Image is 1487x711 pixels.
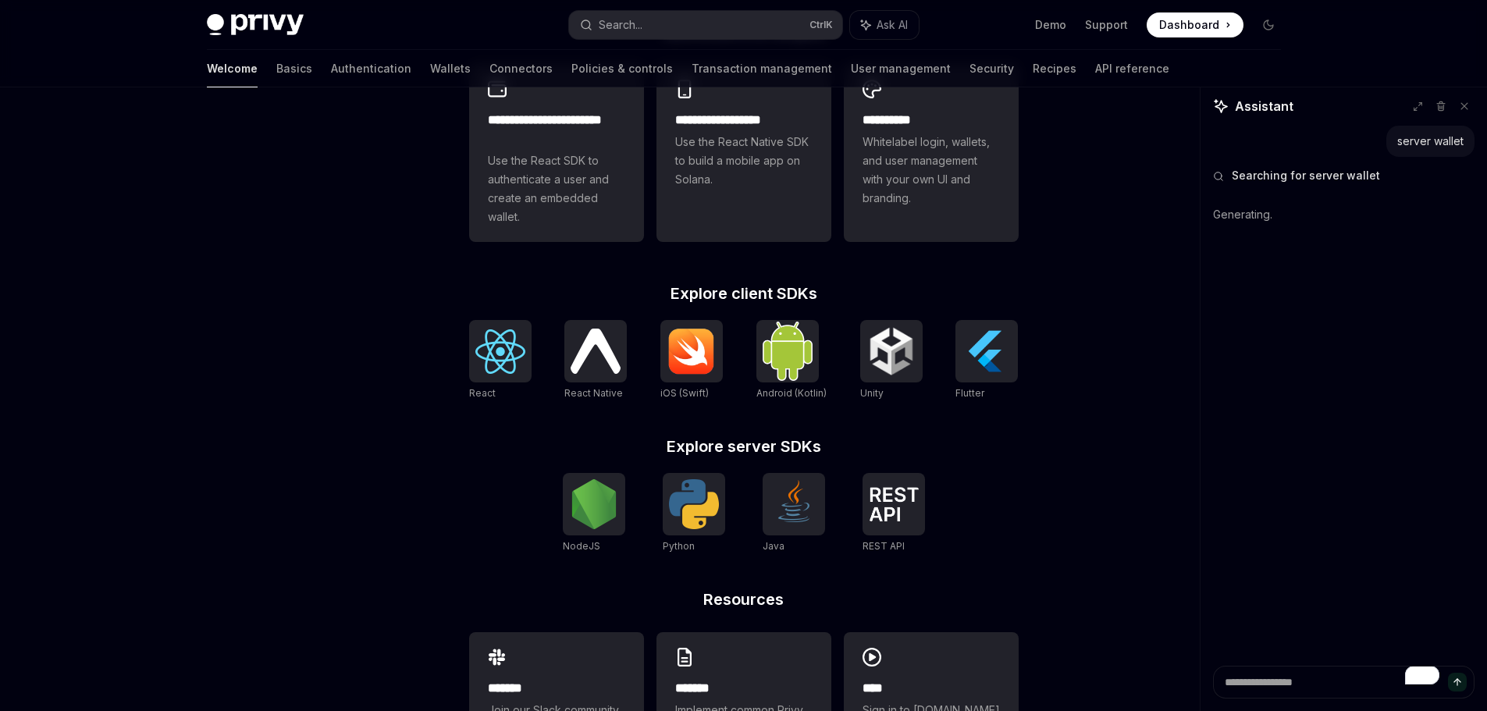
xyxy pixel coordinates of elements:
span: Use the React Native SDK to build a mobile app on Solana. [675,133,813,189]
span: Ask AI [877,17,908,33]
span: Assistant [1235,97,1293,116]
span: Unity [860,387,884,399]
a: REST APIREST API [863,473,925,554]
a: Connectors [489,50,553,87]
span: Java [763,540,784,552]
img: Flutter [962,326,1012,376]
span: REST API [863,540,905,552]
a: User management [851,50,951,87]
span: Python [663,540,695,552]
a: Android (Kotlin)Android (Kotlin) [756,320,827,401]
span: Dashboard [1159,17,1219,33]
a: ReactReact [469,320,532,401]
a: Wallets [430,50,471,87]
a: JavaJava [763,473,825,554]
h2: Explore client SDKs [469,286,1019,301]
button: Toggle dark mode [1256,12,1281,37]
div: server wallet [1397,133,1464,149]
div: Generating. [1213,194,1475,235]
img: Java [769,479,819,529]
img: NodeJS [569,479,619,529]
span: iOS (Swift) [660,387,709,399]
img: React Native [571,329,621,373]
a: Demo [1035,17,1066,33]
button: Search...CtrlK [569,11,842,39]
a: Support [1085,17,1128,33]
a: FlutterFlutter [955,320,1018,401]
a: Welcome [207,50,258,87]
span: NodeJS [563,540,600,552]
div: Search... [599,16,642,34]
span: Whitelabel login, wallets, and user management with your own UI and branding. [863,133,1000,208]
span: React Native [564,387,623,399]
textarea: To enrich screen reader interactions, please activate Accessibility in Grammarly extension settings [1213,666,1475,699]
button: Ask AI [850,11,919,39]
a: iOS (Swift)iOS (Swift) [660,320,723,401]
span: Use the React SDK to authenticate a user and create an embedded wallet. [488,151,625,226]
a: Basics [276,50,312,87]
img: REST API [869,487,919,521]
span: Flutter [955,387,984,399]
a: Dashboard [1147,12,1243,37]
span: Searching for server wallet [1232,168,1380,183]
img: iOS (Swift) [667,328,717,375]
a: API reference [1095,50,1169,87]
a: NodeJSNodeJS [563,473,625,554]
span: Ctrl K [809,19,833,31]
a: **** **** **** ***Use the React Native SDK to build a mobile app on Solana. [656,64,831,242]
h2: Resources [469,592,1019,607]
img: React [475,329,525,374]
span: React [469,387,496,399]
h2: Explore server SDKs [469,439,1019,454]
a: Transaction management [692,50,832,87]
a: React NativeReact Native [564,320,627,401]
a: UnityUnity [860,320,923,401]
span: Android (Kotlin) [756,387,827,399]
a: Recipes [1033,50,1076,87]
button: Send message [1448,673,1467,691]
img: dark logo [207,14,304,36]
a: **** *****Whitelabel login, wallets, and user management with your own UI and branding. [844,64,1019,242]
a: PythonPython [663,473,725,554]
img: Python [669,479,719,529]
a: Security [969,50,1014,87]
img: Unity [866,326,916,376]
img: Android (Kotlin) [763,322,813,380]
button: Searching for server wallet [1213,168,1475,183]
a: Policies & controls [571,50,673,87]
a: Authentication [331,50,411,87]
